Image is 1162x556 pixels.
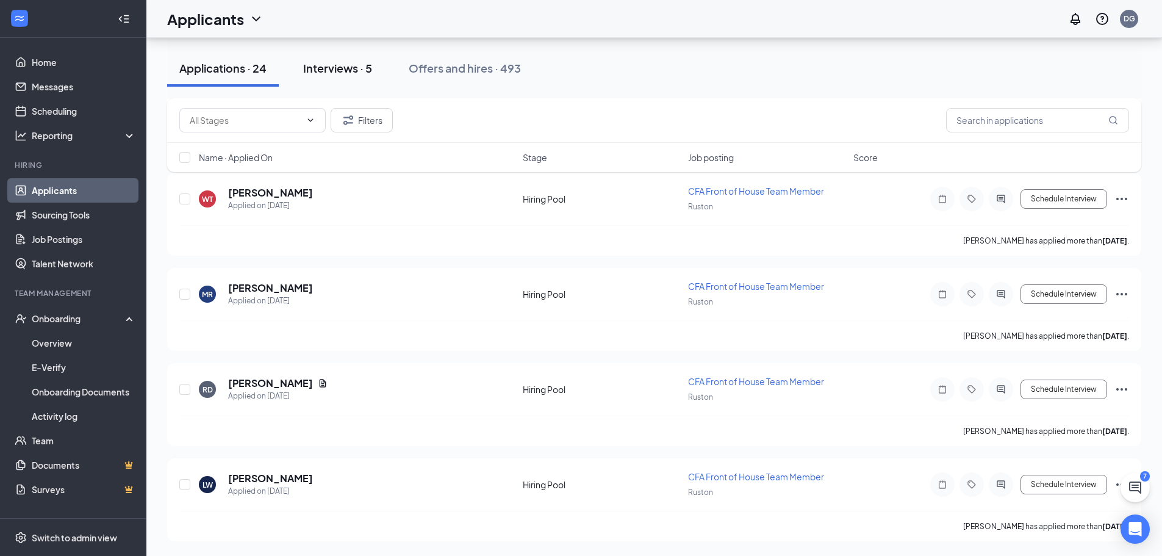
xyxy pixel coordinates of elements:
[228,186,313,200] h5: [PERSON_NAME]
[964,194,979,204] svg: Tag
[32,178,136,203] a: Applicants
[523,151,547,164] span: Stage
[688,392,713,402] span: Ruston
[994,480,1008,489] svg: ActiveChat
[32,251,136,276] a: Talent Network
[303,60,372,76] div: Interviews · 5
[688,151,734,164] span: Job posting
[32,477,136,502] a: SurveysCrown
[688,471,824,482] span: CFA Front of House Team Member
[964,289,979,299] svg: Tag
[964,385,979,394] svg: Tag
[963,426,1129,436] p: [PERSON_NAME] has applied more than .
[228,295,313,307] div: Applied on [DATE]
[964,480,979,489] svg: Tag
[523,478,681,491] div: Hiring Pool
[523,288,681,300] div: Hiring Pool
[963,331,1129,341] p: [PERSON_NAME] has applied more than .
[32,99,136,123] a: Scheduling
[935,194,950,204] svg: Note
[32,312,126,325] div: Onboarding
[935,480,950,489] svg: Note
[32,50,136,74] a: Home
[306,115,315,125] svg: ChevronDown
[15,532,27,544] svg: Settings
[167,9,244,29] h1: Applicants
[228,200,313,212] div: Applied on [DATE]
[1020,380,1107,399] button: Schedule Interview
[190,114,301,127] input: All Stages
[32,203,136,227] a: Sourcing Tools
[688,281,824,292] span: CFA Front of House Team Member
[199,151,273,164] span: Name · Applied On
[15,312,27,325] svg: UserCheck
[1102,236,1127,245] b: [DATE]
[249,12,264,26] svg: ChevronDown
[228,377,313,390] h5: [PERSON_NAME]
[318,378,328,388] svg: Document
[1121,514,1150,544] div: Open Intercom Messenger
[935,385,950,394] svg: Note
[32,428,136,453] a: Team
[179,60,267,76] div: Applications · 24
[1121,473,1150,502] button: ChatActive
[688,488,713,497] span: Ruston
[1140,471,1150,482] div: 7
[228,390,328,402] div: Applied on [DATE]
[32,129,137,142] div: Reporting
[688,202,713,211] span: Ruston
[32,453,136,477] a: DocumentsCrown
[994,194,1008,204] svg: ActiveChat
[688,376,824,387] span: CFA Front of House Team Member
[1095,12,1110,26] svg: QuestionInfo
[15,129,27,142] svg: Analysis
[1102,427,1127,436] b: [DATE]
[946,108,1129,132] input: Search in applications
[228,472,313,485] h5: [PERSON_NAME]
[32,404,136,428] a: Activity log
[688,297,713,306] span: Ruston
[935,289,950,299] svg: Note
[331,108,393,132] button: Filter Filters
[963,236,1129,246] p: [PERSON_NAME] has applied more than .
[1114,192,1129,206] svg: Ellipses
[13,12,26,24] svg: WorkstreamLogo
[1102,331,1127,341] b: [DATE]
[15,288,134,298] div: Team Management
[228,485,313,497] div: Applied on [DATE]
[202,289,213,300] div: MR
[994,385,1008,394] svg: ActiveChat
[688,186,824,197] span: CFA Front of House Team Member
[853,151,878,164] span: Score
[15,160,134,170] div: Hiring
[1102,522,1127,531] b: [DATE]
[523,383,681,395] div: Hiring Pool
[203,385,213,395] div: RD
[1114,382,1129,397] svg: Ellipses
[32,227,136,251] a: Job Postings
[1124,13,1135,24] div: DG
[32,331,136,355] a: Overview
[32,532,117,544] div: Switch to admin view
[1128,480,1142,495] svg: ChatActive
[523,193,681,205] div: Hiring Pool
[203,480,213,490] div: LW
[341,113,356,128] svg: Filter
[32,380,136,404] a: Onboarding Documents
[963,521,1129,532] p: [PERSON_NAME] has applied more than .
[994,289,1008,299] svg: ActiveChat
[1108,115,1118,125] svg: MagnifyingGlass
[32,74,136,99] a: Messages
[1068,12,1083,26] svg: Notifications
[118,13,130,25] svg: Collapse
[32,355,136,380] a: E-Verify
[409,60,521,76] div: Offers and hires · 493
[1020,475,1107,494] button: Schedule Interview
[1020,284,1107,304] button: Schedule Interview
[1020,189,1107,209] button: Schedule Interview
[1114,477,1129,492] svg: Ellipses
[228,281,313,295] h5: [PERSON_NAME]
[1114,287,1129,301] svg: Ellipses
[202,194,213,204] div: WT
